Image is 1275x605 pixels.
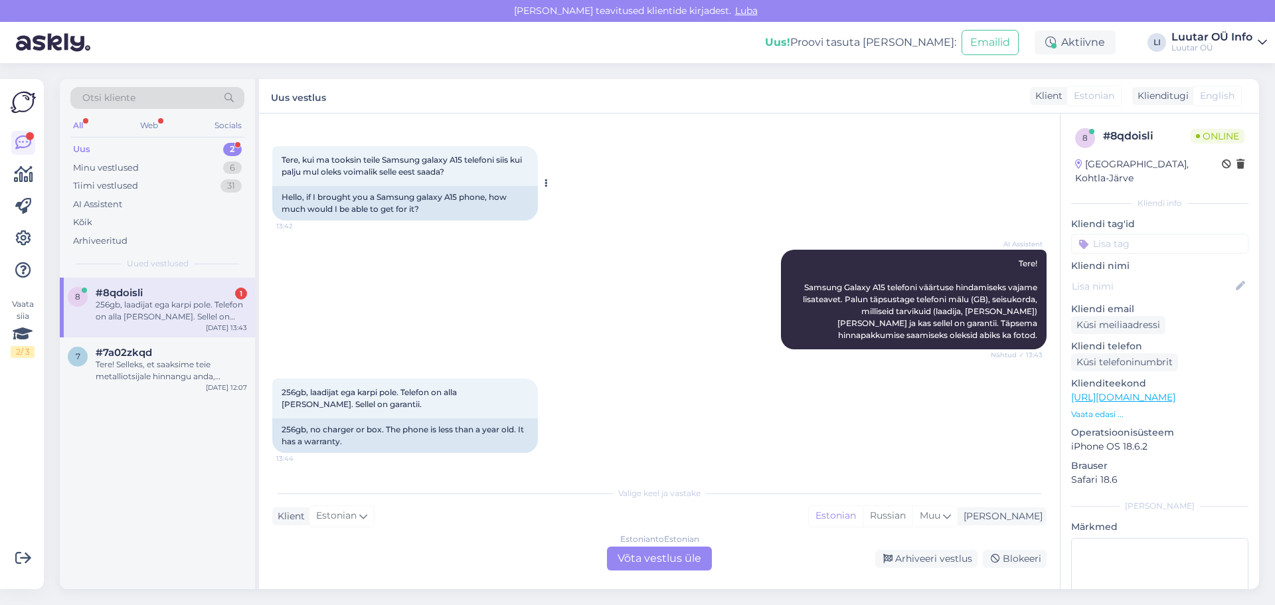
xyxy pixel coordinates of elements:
[272,186,538,220] div: Hello, if I brought you a Samsung galaxy A15 phone, how much would I be able to get for it?
[1072,279,1233,294] input: Lisa nimi
[220,179,242,193] div: 31
[76,351,80,361] span: 7
[223,161,242,175] div: 6
[212,117,244,134] div: Socials
[875,550,977,568] div: Arhiveeri vestlus
[1030,89,1062,103] div: Klient
[731,5,762,17] span: Luba
[1071,316,1165,334] div: Küsi meiliaadressi
[282,387,459,409] span: 256gb, laadijat ega karpi pole. Telefon on alla [PERSON_NAME]. Sellel on garantii.
[1191,129,1244,143] span: Online
[1071,473,1248,487] p: Safari 18.6
[1071,408,1248,420] p: Vaata edasi ...
[1147,33,1166,52] div: LI
[920,509,940,521] span: Muu
[316,509,357,523] span: Estonian
[82,91,135,105] span: Otsi kliente
[1071,377,1248,390] p: Klienditeekond
[73,179,138,193] div: Tiimi vestlused
[96,359,247,383] div: Tere! Selleks, et saaksime teie metalliotsijale hinnangu anda, palume teil edastada selle tootja,...
[73,234,127,248] div: Arhiveeritud
[73,216,92,229] div: Kõik
[223,143,242,156] div: 2
[958,509,1043,523] div: [PERSON_NAME]
[983,550,1047,568] div: Blokeeri
[73,198,122,211] div: AI Assistent
[620,533,699,545] div: Estonian to Estonian
[96,287,143,299] span: #8qdoisli
[1071,339,1248,353] p: Kliendi telefon
[809,506,863,526] div: Estonian
[1171,32,1252,43] div: Luutar OÜ Info
[765,36,790,48] b: Uus!
[1071,302,1248,316] p: Kliendi email
[1035,31,1116,54] div: Aktiivne
[206,323,247,333] div: [DATE] 13:43
[235,288,247,300] div: 1
[1071,391,1175,403] a: [URL][DOMAIN_NAME]
[137,117,161,134] div: Web
[1171,43,1252,53] div: Luutar OÜ
[1071,234,1248,254] input: Lisa tag
[1103,128,1191,144] div: # 8qdoisli
[1132,89,1189,103] div: Klienditugi
[1071,440,1248,454] p: iPhone OS 18.6.2
[11,298,35,358] div: Vaata siia
[75,292,80,302] span: 8
[1071,459,1248,473] p: Brauser
[1200,89,1234,103] span: English
[1082,133,1088,143] span: 8
[1071,500,1248,512] div: [PERSON_NAME]
[765,35,956,50] div: Proovi tasuta [PERSON_NAME]:
[276,454,326,464] span: 13:44
[1071,197,1248,209] div: Kliendi info
[96,347,152,359] span: #7a02zkqd
[282,155,524,177] span: Tere, kui ma tooksin teile Samsung galaxy A15 telefoni siis kui palju mul oleks voimalik selle ee...
[96,299,247,323] div: 256gb, laadijat ega karpi pole. Telefon on alla [PERSON_NAME]. Sellel on garantii.
[962,30,1019,55] button: Emailid
[1071,353,1178,371] div: Küsi telefoninumbrit
[1074,89,1114,103] span: Estonian
[863,506,912,526] div: Russian
[1071,259,1248,273] p: Kliendi nimi
[1171,32,1267,53] a: Luutar OÜ InfoLuutar OÜ
[272,509,305,523] div: Klient
[276,221,326,231] span: 13:42
[271,87,326,105] label: Uus vestlus
[1071,217,1248,231] p: Kliendi tag'id
[272,487,1047,499] div: Valige keel ja vastake
[803,258,1039,340] span: Tere! Samsung Galaxy A15 telefoni väärtuse hindamiseks vajame lisateavet. Palun täpsustage telefo...
[1075,157,1222,185] div: [GEOGRAPHIC_DATA], Kohtla-Järve
[272,418,538,453] div: 256gb, no charger or box. The phone is less than a year old. It has a warranty.
[127,258,189,270] span: Uued vestlused
[73,161,139,175] div: Minu vestlused
[1071,520,1248,534] p: Märkmed
[11,90,36,115] img: Askly Logo
[206,383,247,392] div: [DATE] 12:07
[991,350,1043,360] span: Nähtud ✓ 13:43
[993,239,1043,249] span: AI Assistent
[1071,426,1248,440] p: Operatsioonisüsteem
[607,547,712,570] div: Võta vestlus üle
[11,346,35,358] div: 2 / 3
[73,143,90,156] div: Uus
[70,117,86,134] div: All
